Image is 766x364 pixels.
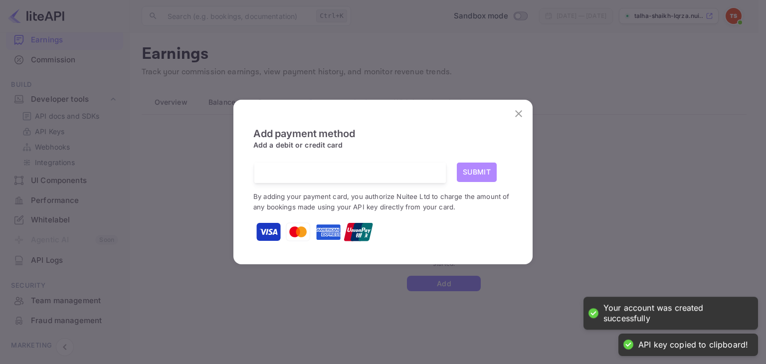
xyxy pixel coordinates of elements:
button: Submit [457,163,497,182]
span: Add payment method [253,128,355,160]
img: Payment method 2 [286,219,311,244]
img: Payment method 1 [256,219,281,244]
iframe: Secure card payment input frame [262,168,438,178]
div: API key copied to clipboard! [638,340,748,350]
img: Payment method 3 [316,219,341,244]
span: Add a debit or credit card [253,141,343,157]
button: close [509,104,529,124]
div: Your account was created successfully [603,303,748,324]
img: Payment method 4 [343,217,373,247]
small: By adding your payment card, you authorize Nuitee Ltd to charge the amount of any bookings made u... [253,192,510,211]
